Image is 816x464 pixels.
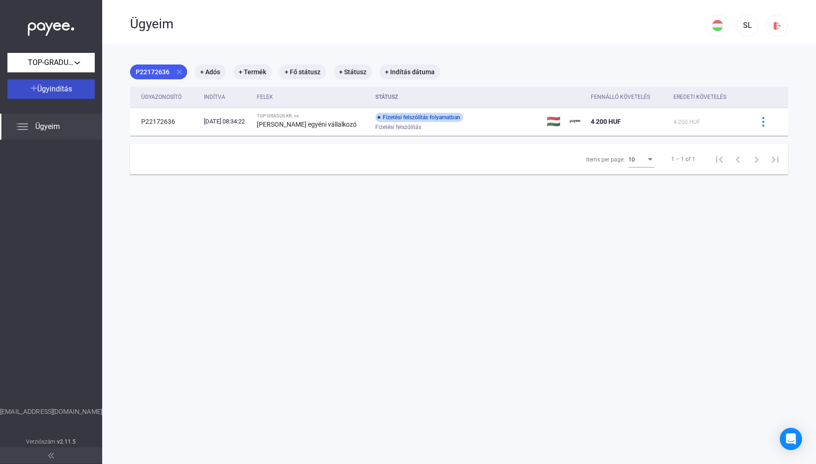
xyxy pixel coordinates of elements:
[141,91,196,103] div: Ügyazonosító
[31,85,37,91] img: plus-white.svg
[772,21,782,31] img: logout-red
[141,91,182,103] div: Ügyazonosító
[379,64,440,79] mat-chip: + Indítás dátuma
[130,108,200,135] td: P22172636
[543,108,567,135] td: 🇭🇺
[48,453,54,458] img: arrow-double-left-grey.svg
[591,91,666,103] div: Fennálló követelés
[780,428,802,450] div: Open Intercom Messenger
[204,91,250,103] div: Indítva
[195,64,226,79] mat-chip: + Adós
[257,113,367,119] div: TOP-GRADUS Kft. vs
[257,91,273,103] div: Felek
[739,20,755,31] div: SL
[628,154,654,165] mat-select: Items per page:
[671,154,695,165] div: 1 – 1 of 1
[753,112,773,131] button: more-blue
[712,20,723,31] img: HU
[204,117,250,126] div: [DATE] 08:34:22
[673,91,742,103] div: Eredeti követelés
[130,16,706,32] div: Ügyeim
[28,17,74,36] img: white-payee-white-dot.svg
[591,91,650,103] div: Fennálló követelés
[766,14,788,37] button: logout-red
[257,91,367,103] div: Felek
[37,84,72,93] span: Ügyindítás
[673,119,700,125] span: 4 200 HUF
[204,91,225,103] div: Indítva
[333,64,372,79] mat-chip: + Státusz
[747,150,766,168] button: Next page
[375,122,421,133] span: Fizetési felszólítás
[628,156,635,163] span: 10
[758,117,768,127] img: more-blue
[673,91,726,103] div: Eredeti követelés
[570,116,581,127] img: payee-logo
[279,64,326,79] mat-chip: + Fő státusz
[736,14,758,37] button: SL
[591,118,621,125] span: 4 200 HUF
[7,79,95,99] button: Ügyindítás
[586,154,625,165] div: Items per page:
[175,68,183,76] mat-icon: close
[375,113,463,122] div: Fizetési felszólítás folyamatban
[7,53,95,72] button: TOP-GRADUS Kft.
[57,438,76,445] strong: v2.11.5
[257,121,357,128] strong: [PERSON_NAME] egyéni vállalkozó
[35,121,60,132] span: Ügyeim
[28,57,74,68] span: TOP-GRADUS Kft.
[766,150,784,168] button: Last page
[706,14,729,37] button: HU
[710,150,729,168] button: First page
[372,87,543,108] th: Státusz
[233,64,272,79] mat-chip: + Termék
[729,150,747,168] button: Previous page
[17,121,28,132] img: list.svg
[130,64,187,79] mat-chip: P22172636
